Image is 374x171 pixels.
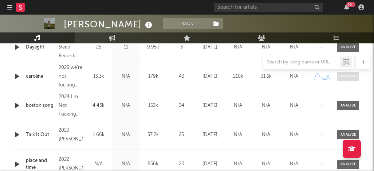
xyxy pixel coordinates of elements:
[344,4,349,10] button: 99+
[87,73,110,80] div: 13.3k
[87,102,110,109] div: 4.43k
[198,44,222,51] div: [DATE]
[282,131,306,139] div: N/A
[141,73,165,80] div: 179k
[141,102,165,109] div: 153k
[114,160,138,168] div: N/A
[26,102,55,109] a: boston song
[198,73,222,80] div: [DATE]
[141,160,165,168] div: 556k
[169,131,194,139] div: 25
[169,44,194,51] div: 3
[254,73,278,80] div: 31.5k
[26,73,55,80] a: carolina
[114,102,138,109] div: N/A
[114,73,138,80] div: N/A
[254,102,278,109] div: N/A
[169,73,194,80] div: 43
[282,160,306,168] div: N/A
[141,131,165,139] div: 57.2k
[163,18,209,29] button: Track
[141,44,165,51] div: 9.95k
[282,44,306,51] div: N/A
[59,34,83,61] div: 2023 Don't Sleep Records
[226,131,250,139] div: N/A
[59,93,83,119] div: 2024 I'm Not Fucking Signed
[87,131,110,139] div: 1.66k
[169,102,194,109] div: 34
[198,160,222,168] div: [DATE]
[254,44,278,51] div: N/A
[169,160,194,168] div: 20
[87,44,110,51] div: 25
[114,44,138,51] div: 11
[26,131,55,139] a: Talk It Out
[346,2,355,7] div: 99 +
[226,73,250,80] div: 210k
[198,102,222,109] div: [DATE]
[282,102,306,109] div: N/A
[59,126,83,144] div: 2023 [PERSON_NAME]
[282,73,306,80] div: N/A
[59,63,83,90] div: 2025 we're not fucking signed
[214,3,323,12] input: Search for artists
[226,160,250,168] div: N/A
[114,131,138,139] div: N/A
[254,160,278,168] div: N/A
[64,18,154,30] div: [PERSON_NAME]
[198,131,222,139] div: [DATE]
[226,102,250,109] div: N/A
[226,44,250,51] div: N/A
[263,59,340,65] input: Search by song name or URL
[26,44,55,51] a: Daylight
[254,131,278,139] div: N/A
[87,160,110,168] div: N/A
